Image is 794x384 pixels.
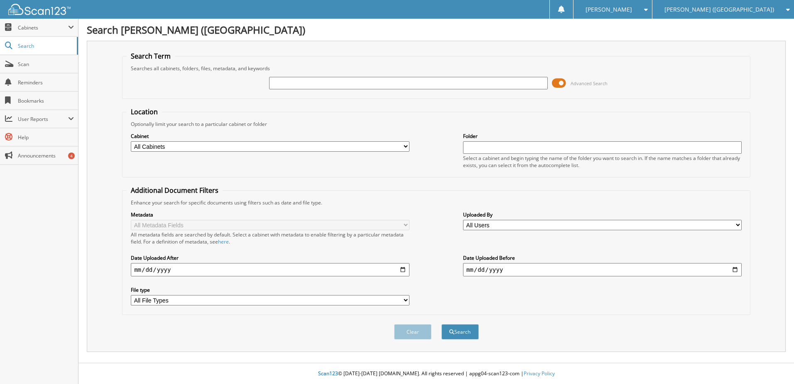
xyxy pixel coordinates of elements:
[18,79,74,86] span: Reminders
[68,153,75,159] div: 4
[463,263,742,276] input: end
[131,231,409,245] div: All metadata fields are searched by default. Select a cabinet with metadata to enable filtering b...
[318,370,338,377] span: Scan123
[131,211,409,218] label: Metadata
[18,152,74,159] span: Announcements
[18,24,68,31] span: Cabinets
[131,286,409,293] label: File type
[127,107,162,116] legend: Location
[127,186,223,195] legend: Additional Document Filters
[127,52,175,61] legend: Search Term
[131,254,409,261] label: Date Uploaded After
[127,121,746,128] div: Optionally limit your search to a particular cabinet or folder
[524,370,555,377] a: Privacy Policy
[463,211,742,218] label: Uploaded By
[8,4,71,15] img: scan123-logo-white.svg
[664,7,774,12] span: [PERSON_NAME] ([GEOGRAPHIC_DATA])
[18,42,73,49] span: Search
[463,254,742,261] label: Date Uploaded Before
[463,133,742,140] label: Folder
[127,199,746,206] div: Enhance your search for specific documents using filters such as date and file type.
[441,324,479,340] button: Search
[131,263,409,276] input: start
[18,116,68,123] span: User Reports
[18,97,74,104] span: Bookmarks
[586,7,632,12] span: [PERSON_NAME]
[752,344,794,384] iframe: Chat Widget
[87,23,786,37] h1: Search [PERSON_NAME] ([GEOGRAPHIC_DATA])
[394,324,431,340] button: Clear
[127,65,746,72] div: Searches all cabinets, folders, files, metadata, and keywords
[78,364,794,384] div: © [DATE]-[DATE] [DOMAIN_NAME]. All rights reserved | appg04-scan123-com |
[131,133,409,140] label: Cabinet
[18,61,74,68] span: Scan
[218,238,229,245] a: here
[571,80,608,86] span: Advanced Search
[463,155,742,169] div: Select a cabinet and begin typing the name of the folder you want to search in. If the name match...
[18,134,74,141] span: Help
